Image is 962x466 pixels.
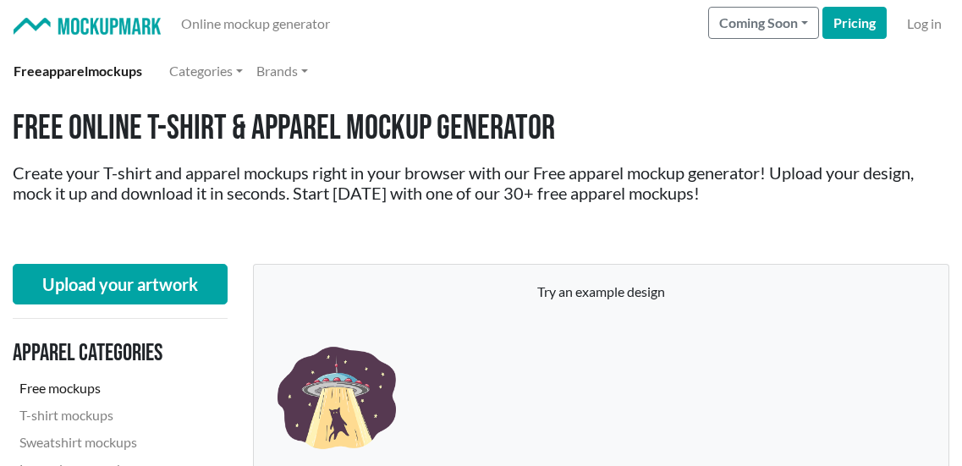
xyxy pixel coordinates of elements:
[250,54,315,88] a: Brands
[13,108,949,149] h1: Free Online T-shirt & Apparel Mockup Generator
[174,7,337,41] a: Online mockup generator
[708,7,819,39] button: Coming Soon
[13,339,214,368] h3: Apparel categories
[13,375,214,402] a: Free mockups
[13,402,214,429] a: T-shirt mockups
[900,7,948,41] a: Log in
[271,282,932,302] p: Try an example design
[14,18,161,36] img: Mockup Mark
[7,54,149,88] a: Freeapparelmockups
[13,162,949,203] h2: Create your T-shirt and apparel mockups right in your browser with our Free apparel mockup genera...
[13,429,214,456] a: Sweatshirt mockups
[162,54,250,88] a: Categories
[822,7,887,39] a: Pricing
[42,63,88,79] span: apparel
[13,264,228,304] button: Upload your artwork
